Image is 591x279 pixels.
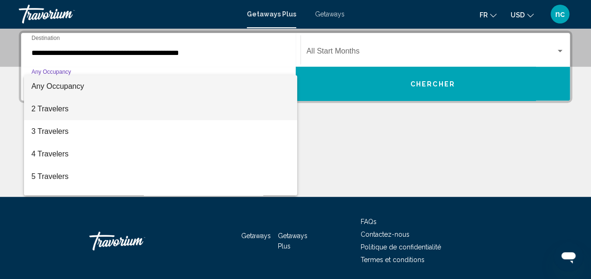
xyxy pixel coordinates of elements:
iframe: Button to launch messaging window [553,241,583,271]
span: 4 Travelers [32,143,290,165]
span: Any Occupancy [32,82,84,90]
span: 6 Travelers [32,188,290,210]
span: 5 Travelers [32,165,290,188]
span: 3 Travelers [32,120,290,143]
span: 2 Travelers [32,98,290,120]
